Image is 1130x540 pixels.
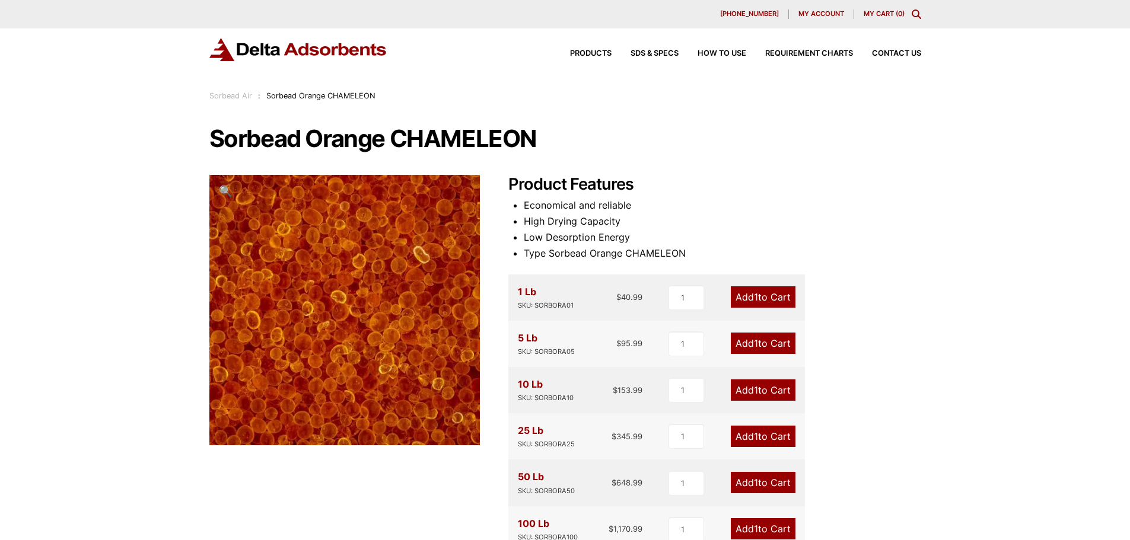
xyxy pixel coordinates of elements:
[616,292,642,302] bdi: 40.99
[219,184,233,197] span: 🔍
[266,91,375,100] span: Sorbead Orange CHAMELEON
[508,175,921,194] h2: Product Features
[609,524,613,533] span: $
[754,291,758,303] span: 1
[798,11,844,17] span: My account
[518,485,575,497] div: SKU: SORBORA50
[754,477,758,488] span: 1
[853,50,921,57] a: Contact Us
[518,469,575,496] div: 50 Lb
[209,126,921,151] h1: Sorbead Orange CHAMELEON
[613,385,642,395] bdi: 153.99
[746,50,853,57] a: Requirement Charts
[789,9,854,19] a: My account
[616,338,642,348] bdi: 95.99
[209,91,252,100] a: Sorbead Air
[518,330,575,357] div: 5 Lb
[524,197,921,213] li: Economical and reliable
[258,91,260,100] span: :
[698,50,746,57] span: How to Use
[616,338,621,348] span: $
[731,426,795,447] a: Add1to Cart
[209,38,387,61] img: Delta Adsorbents
[612,478,616,487] span: $
[720,11,779,17] span: [PHONE_NUMBER]
[754,523,758,535] span: 1
[609,524,642,533] bdi: 1,170.99
[912,9,921,19] div: Toggle Modal Content
[754,430,758,442] span: 1
[616,292,621,302] span: $
[551,50,612,57] a: Products
[524,229,921,245] li: Low Desorption Energy
[731,472,795,493] a: Add1to Cart
[518,300,574,311] div: SKU: SORBORA01
[612,432,616,441] span: $
[524,213,921,229] li: High Drying Capacity
[898,9,902,18] span: 0
[754,337,758,349] span: 1
[631,50,679,57] span: SDS & SPECS
[731,379,795,401] a: Add1to Cart
[518,346,575,357] div: SKU: SORBORA05
[612,478,642,487] bdi: 648.99
[731,333,795,354] a: Add1to Cart
[209,175,242,207] a: View full-screen image gallery
[613,385,617,395] span: $
[765,50,853,57] span: Requirement Charts
[518,423,575,450] div: 25 Lb
[864,9,905,18] a: My Cart (0)
[518,376,574,404] div: 10 Lb
[754,384,758,396] span: 1
[518,392,574,404] div: SKU: SORBORA10
[612,432,642,441] bdi: 345.99
[679,50,746,57] a: How to Use
[872,50,921,57] span: Contact Us
[612,50,679,57] a: SDS & SPECS
[570,50,612,57] span: Products
[731,286,795,308] a: Add1to Cart
[711,9,789,19] a: [PHONE_NUMBER]
[731,518,795,539] a: Add1to Cart
[518,284,574,311] div: 1 Lb
[524,245,921,261] li: Type Sorbead Orange CHAMELEON
[518,439,575,450] div: SKU: SORBORA25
